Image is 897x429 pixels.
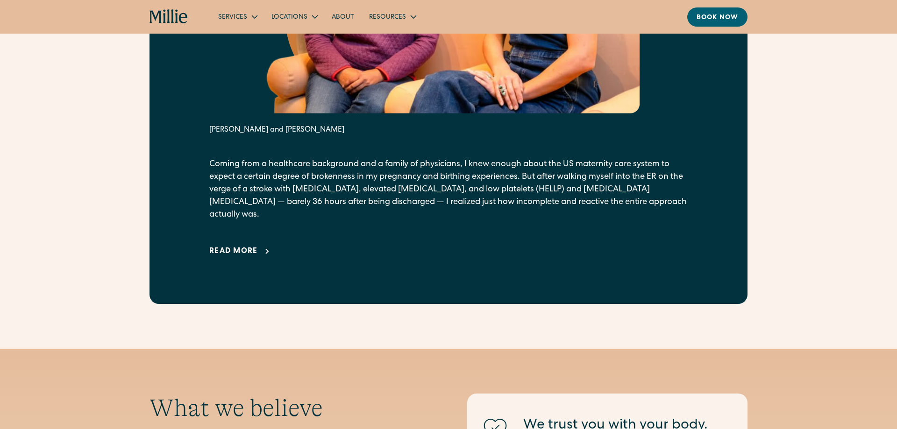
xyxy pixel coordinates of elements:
[149,394,430,422] div: What we believe
[362,9,423,24] div: Resources
[218,13,247,22] div: Services
[211,9,264,24] div: Services
[687,7,747,27] a: Book now
[264,9,324,24] div: Locations
[209,246,258,257] div: Read more
[209,125,688,136] div: [PERSON_NAME] and [PERSON_NAME]
[324,9,362,24] a: About
[369,13,406,22] div: Resources
[271,13,307,22] div: Locations
[209,158,688,221] p: Coming from a healthcare background and a family of physicians, I knew enough about the US matern...
[149,9,188,24] a: home
[209,246,273,257] a: Read more
[697,13,738,23] div: Book now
